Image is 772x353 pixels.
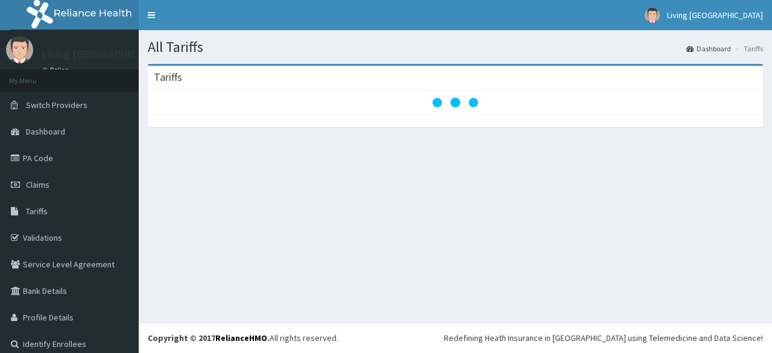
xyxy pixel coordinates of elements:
[667,10,763,21] span: Living [GEOGRAPHIC_DATA]
[148,332,270,343] strong: Copyright © 2017 .
[6,36,33,63] img: User Image
[444,332,763,344] div: Redefining Heath Insurance in [GEOGRAPHIC_DATA] using Telemedicine and Data Science!
[42,66,71,74] a: Online
[154,72,182,83] h3: Tariffs
[431,78,479,127] svg: audio-loading
[26,100,87,110] span: Switch Providers
[139,322,772,353] footer: All rights reserved.
[26,179,49,190] span: Claims
[42,49,172,60] p: Living [GEOGRAPHIC_DATA]
[215,332,267,343] a: RelianceHMO
[148,39,763,55] h1: All Tariffs
[732,43,763,54] li: Tariffs
[645,8,660,23] img: User Image
[26,206,48,217] span: Tariffs
[26,126,65,137] span: Dashboard
[686,43,731,54] a: Dashboard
